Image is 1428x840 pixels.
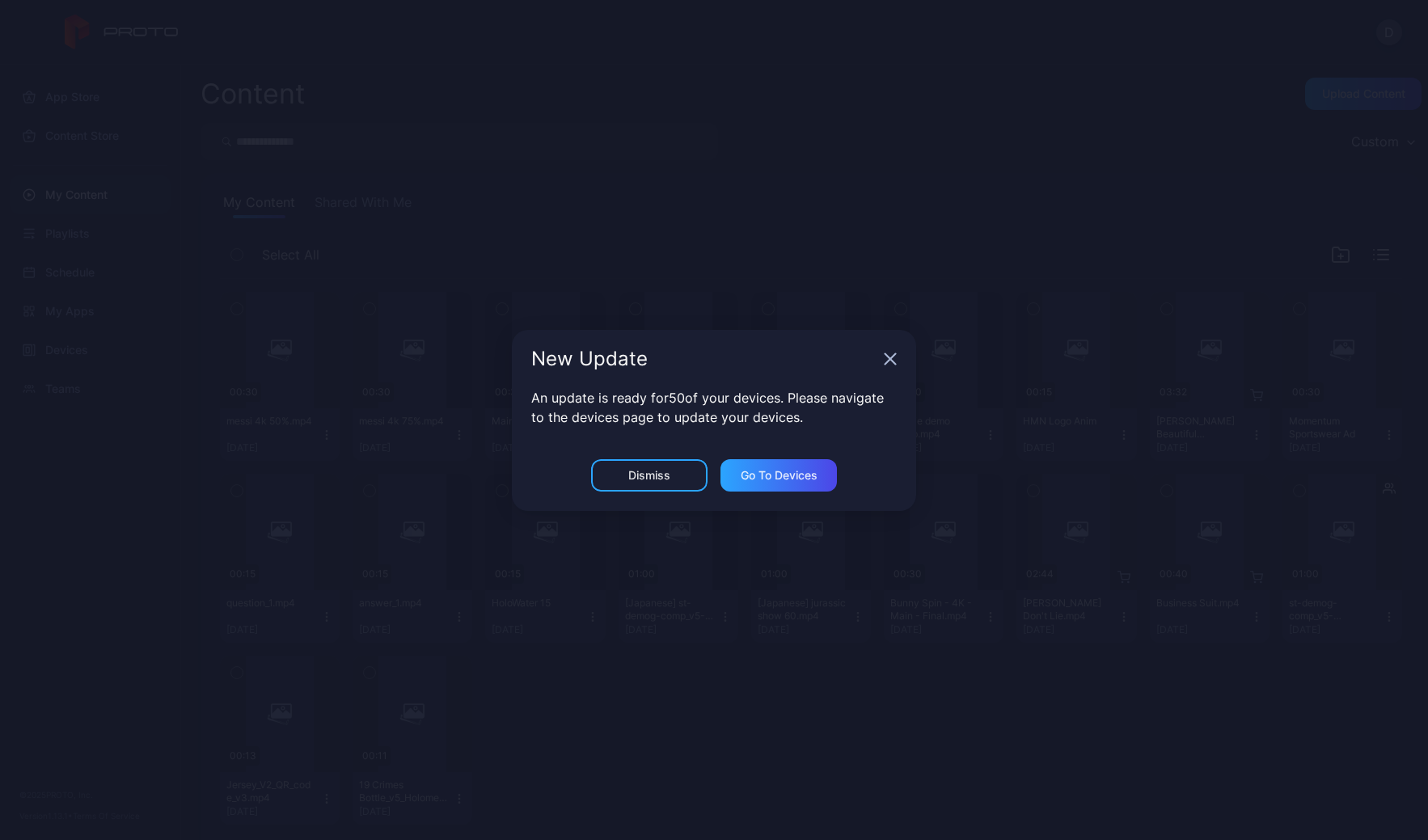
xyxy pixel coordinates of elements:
div: Dismiss [628,469,670,482]
div: Go to devices [741,469,818,482]
div: New Update [531,349,877,369]
button: Go to devices [720,459,837,492]
button: Dismiss [591,459,708,492]
p: An update is ready for 50 of your devices. Please navigate to the devices page to update your dev... [531,388,897,427]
